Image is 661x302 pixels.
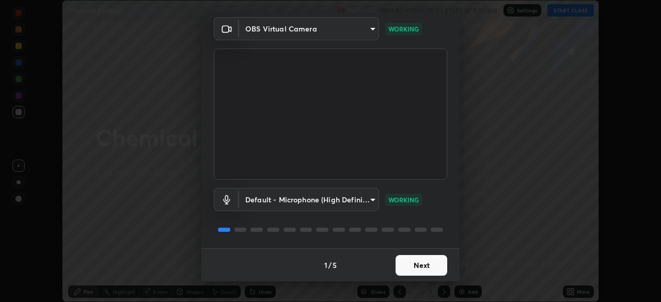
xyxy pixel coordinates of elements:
h4: 5 [333,260,337,271]
h4: 1 [324,260,327,271]
h4: / [328,260,332,271]
button: Next [396,255,447,276]
div: OBS Virtual Camera [239,17,379,40]
div: OBS Virtual Camera [239,188,379,211]
p: WORKING [388,24,419,34]
p: WORKING [388,195,419,204]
